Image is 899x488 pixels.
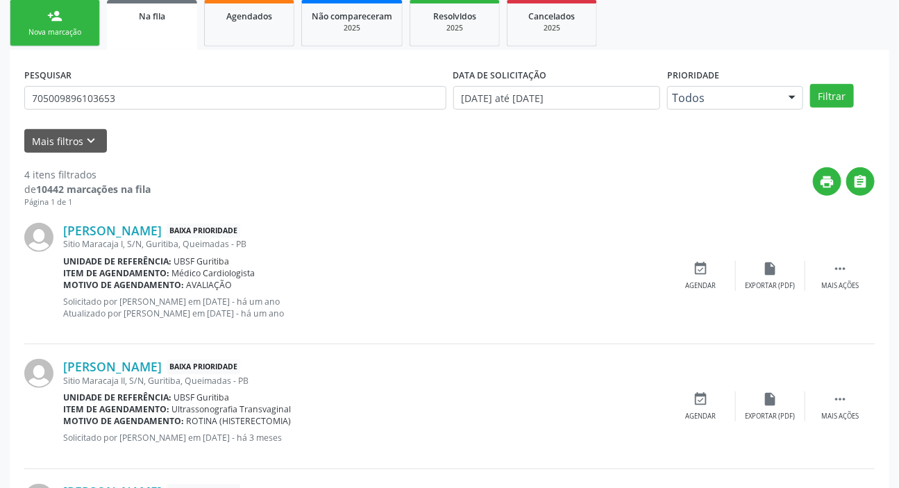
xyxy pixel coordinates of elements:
[63,255,171,267] b: Unidade de referência:
[20,27,90,37] div: Nova marcação
[63,415,184,427] b: Motivo de agendamento:
[187,415,292,427] span: ROTINA (HISTERECTOMIA)
[821,412,859,421] div: Mais ações
[24,65,72,86] label: PESQUISAR
[63,432,666,444] p: Solicitado por [PERSON_NAME] em [DATE] - há 3 meses
[24,196,151,208] div: Página 1 de 1
[24,167,151,182] div: 4 itens filtrados
[63,238,666,250] div: Sitio Maracaja I, S/N, Guritiba, Queimadas - PB
[853,174,868,190] i: 
[312,10,392,22] span: Não compareceram
[517,23,587,33] div: 2025
[453,65,547,86] label: DATA DE SOLICITAÇÃO
[84,133,99,149] i: keyboard_arrow_down
[832,261,848,276] i: 
[36,183,151,196] strong: 10442 marcações na fila
[672,91,775,105] span: Todos
[433,10,476,22] span: Resolvidos
[63,392,171,403] b: Unidade de referência:
[686,281,716,291] div: Agendar
[187,279,233,291] span: AVALIAÇÃO
[821,281,859,291] div: Mais ações
[63,296,666,319] p: Solicitado por [PERSON_NAME] em [DATE] - há um ano Atualizado por [PERSON_NAME] em [DATE] - há um...
[667,65,719,86] label: Prioridade
[420,23,489,33] div: 2025
[813,167,841,196] button: print
[139,10,165,22] span: Na fila
[686,412,716,421] div: Agendar
[24,86,446,110] input: Nome, CNS
[763,261,778,276] i: insert_drive_file
[63,359,162,374] a: [PERSON_NAME]
[832,392,848,407] i: 
[453,86,661,110] input: Selecione um intervalo
[172,403,292,415] span: Ultrassonografia Transvaginal
[24,182,151,196] div: de
[167,224,240,238] span: Baixa Prioridade
[810,84,854,108] button: Filtrar
[63,403,169,415] b: Item de agendamento:
[63,279,184,291] b: Motivo de agendamento:
[820,174,835,190] i: print
[529,10,575,22] span: Cancelados
[746,281,796,291] div: Exportar (PDF)
[63,223,162,238] a: [PERSON_NAME]
[24,359,53,388] img: img
[226,10,272,22] span: Agendados
[172,267,255,279] span: Médico Cardiologista
[746,412,796,421] div: Exportar (PDF)
[174,255,230,267] span: UBSF Guritiba
[167,360,240,374] span: Baixa Prioridade
[312,23,392,33] div: 2025
[63,267,169,279] b: Item de agendamento:
[174,392,230,403] span: UBSF Guritiba
[694,392,709,407] i: event_available
[763,392,778,407] i: insert_drive_file
[63,375,666,387] div: Sitio Maracaja II, S/N, Guritiba, Queimadas - PB
[24,223,53,252] img: img
[846,167,875,196] button: 
[47,8,62,24] div: person_add
[694,261,709,276] i: event_available
[24,129,107,153] button: Mais filtroskeyboard_arrow_down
